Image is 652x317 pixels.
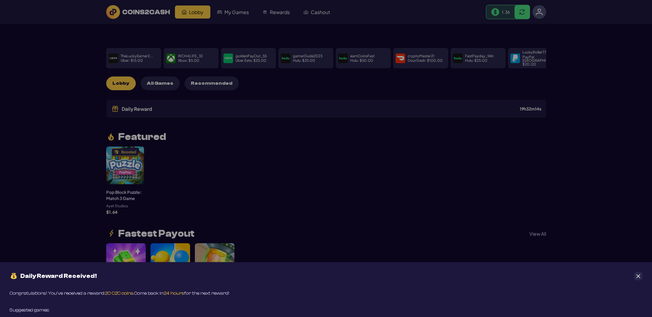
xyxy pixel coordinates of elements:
span: Daily Reward Received! [20,273,97,279]
span: 24 hours [164,291,184,296]
button: Close [634,272,642,280]
div: Congratulations! You’ve received a reward: Come back in for the next reward! [10,290,229,297]
span: 20 C2C coins. [105,291,134,296]
div: Suggested games: [10,307,49,314]
img: money [10,272,18,280]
